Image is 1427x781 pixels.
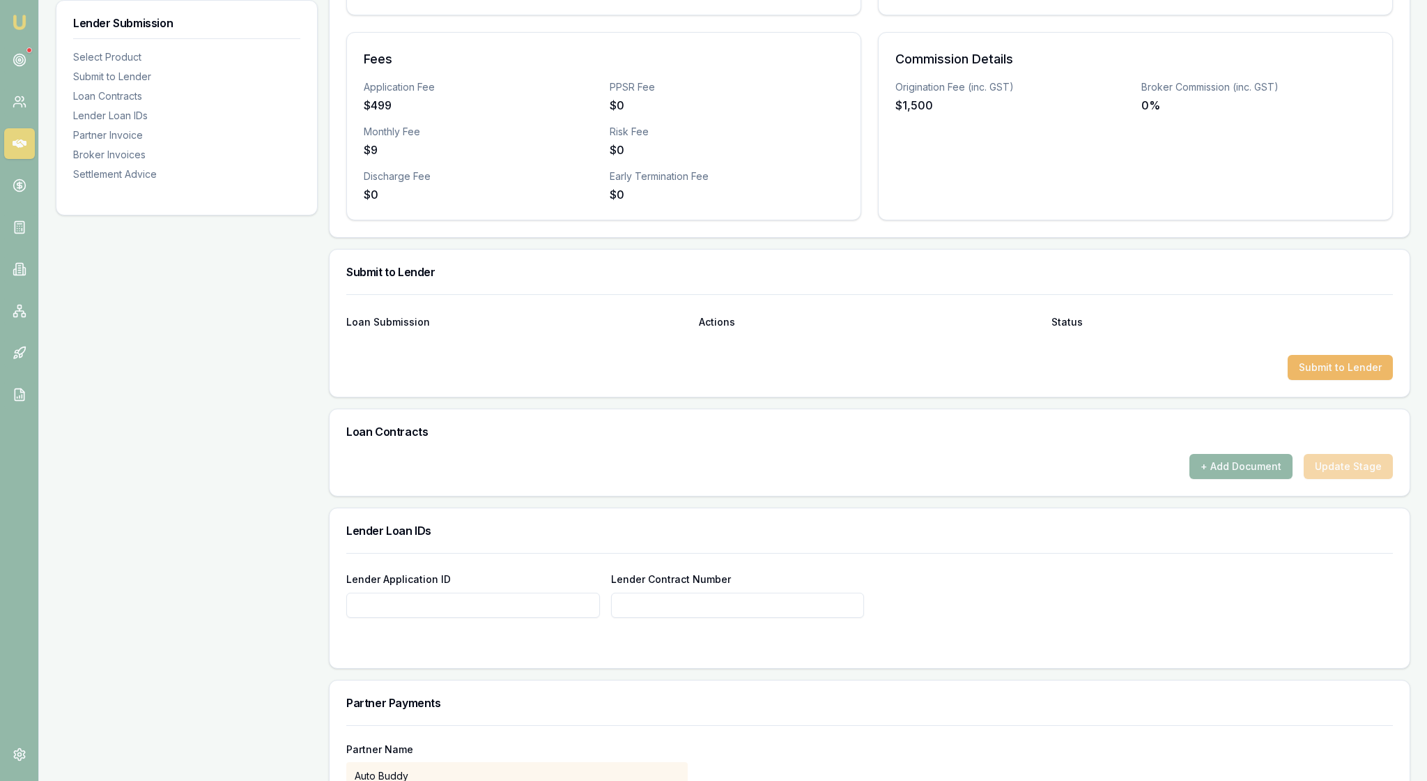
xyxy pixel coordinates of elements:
[73,70,300,84] div: Submit to Lender
[1189,454,1293,479] button: + Add Document
[610,142,844,158] div: $0
[699,317,1040,327] div: Actions
[346,525,1393,536] h3: Lender Loan IDs
[346,697,1393,708] h3: Partner Payments
[610,169,844,183] div: Early Termination Fee
[73,128,300,142] div: Partner Invoice
[11,14,28,31] img: emu-icon-u.png
[364,125,599,139] div: Monthly Fee
[346,573,451,585] label: Lender Application ID
[895,80,1130,94] div: Origination Fee (inc. GST)
[73,50,300,64] div: Select Product
[346,266,1393,278] h3: Submit to Lender
[346,317,688,327] div: Loan Submission
[346,743,688,757] p: Partner Name
[73,148,300,162] div: Broker Invoices
[73,167,300,181] div: Settlement Advice
[73,17,300,29] h3: Lender Submission
[73,109,300,123] div: Lender Loan IDs
[611,573,731,585] label: Lender Contract Number
[364,186,599,203] div: $0
[1141,80,1376,94] div: Broker Commission (inc. GST)
[364,50,844,69] h3: Fees
[1141,97,1376,114] div: 0%
[895,97,1130,114] div: $1,500
[364,169,599,183] div: Discharge Fee
[1051,317,1393,327] div: Status
[73,89,300,103] div: Loan Contracts
[364,97,599,114] div: $499
[364,80,599,94] div: Application Fee
[610,80,844,94] div: PPSR Fee
[1288,355,1393,380] button: Submit to Lender
[610,97,844,114] div: $0
[364,142,599,158] div: $9
[610,186,844,203] div: $0
[346,426,1393,437] h3: Loan Contracts
[610,125,844,139] div: Risk Fee
[895,50,1375,69] h3: Commission Details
